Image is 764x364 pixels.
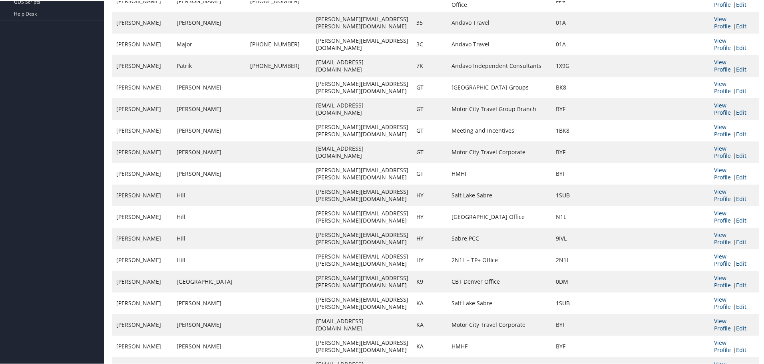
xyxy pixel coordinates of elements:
[710,162,759,184] td: |
[112,33,173,54] td: [PERSON_NAME]
[412,141,448,162] td: GT
[736,86,746,94] a: Edit
[552,76,587,97] td: BK8
[173,292,246,313] td: [PERSON_NAME]
[552,249,587,270] td: 2N1L
[412,313,448,335] td: KA
[312,335,412,356] td: [PERSON_NAME][EMAIL_ADDRESS][PERSON_NAME][DOMAIN_NAME]
[312,162,412,184] td: [PERSON_NAME][EMAIL_ADDRESS][PERSON_NAME][DOMAIN_NAME]
[714,230,731,245] a: View Profile
[710,227,759,249] td: |
[710,33,759,54] td: |
[112,119,173,141] td: [PERSON_NAME]
[710,205,759,227] td: |
[312,270,412,292] td: [PERSON_NAME][EMAIL_ADDRESS][PERSON_NAME][DOMAIN_NAME]
[552,292,587,313] td: 1SUB
[714,338,731,353] a: View Profile
[714,58,731,72] a: View Profile
[714,36,731,51] a: View Profile
[710,270,759,292] td: |
[173,335,246,356] td: [PERSON_NAME]
[714,144,731,159] a: View Profile
[173,205,246,227] td: Hill
[448,205,551,227] td: [GEOGRAPHIC_DATA] Office
[552,270,587,292] td: 0DM
[412,184,448,205] td: HY
[552,313,587,335] td: BYF
[736,151,746,159] a: Edit
[736,194,746,202] a: Edit
[714,187,731,202] a: View Profile
[710,249,759,270] td: |
[246,54,312,76] td: [PHONE_NUMBER]
[173,76,246,97] td: [PERSON_NAME]
[552,184,587,205] td: 1SUB
[710,335,759,356] td: |
[710,184,759,205] td: |
[312,11,412,33] td: [PERSON_NAME][EMAIL_ADDRESS][PERSON_NAME][DOMAIN_NAME]
[112,313,173,335] td: [PERSON_NAME]
[112,184,173,205] td: [PERSON_NAME]
[736,237,746,245] a: Edit
[448,119,551,141] td: Meeting and Incentives
[112,141,173,162] td: [PERSON_NAME]
[552,97,587,119] td: BYF
[173,97,246,119] td: [PERSON_NAME]
[710,119,759,141] td: |
[173,270,246,292] td: [GEOGRAPHIC_DATA]
[312,33,412,54] td: [PERSON_NAME][EMAIL_ADDRESS][DOMAIN_NAME]
[448,76,551,97] td: [GEOGRAPHIC_DATA] Groups
[173,11,246,33] td: [PERSON_NAME]
[312,54,412,76] td: [EMAIL_ADDRESS][DOMAIN_NAME]
[714,209,731,223] a: View Profile
[736,65,746,72] a: Edit
[112,54,173,76] td: [PERSON_NAME]
[710,54,759,76] td: |
[714,165,731,180] a: View Profile
[312,97,412,119] td: [EMAIL_ADDRESS][DOMAIN_NAME]
[312,141,412,162] td: [EMAIL_ADDRESS][DOMAIN_NAME]
[552,141,587,162] td: BYF
[714,273,731,288] a: View Profile
[448,270,551,292] td: CBT Denver Office
[312,292,412,313] td: [PERSON_NAME][EMAIL_ADDRESS][PERSON_NAME][DOMAIN_NAME]
[412,227,448,249] td: HY
[448,313,551,335] td: Motor City Travel Corporate
[173,162,246,184] td: [PERSON_NAME]
[173,227,246,249] td: Hill
[312,184,412,205] td: [PERSON_NAME][EMAIL_ADDRESS][PERSON_NAME][DOMAIN_NAME]
[710,141,759,162] td: |
[710,313,759,335] td: |
[112,205,173,227] td: [PERSON_NAME]
[736,108,746,115] a: Edit
[412,11,448,33] td: 35
[552,54,587,76] td: 1X9G
[112,335,173,356] td: [PERSON_NAME]
[448,33,551,54] td: Andavo Travel
[412,97,448,119] td: GT
[412,76,448,97] td: GT
[173,54,246,76] td: Patrik
[714,122,731,137] a: View Profile
[448,141,551,162] td: Motor City Travel Corporate
[312,227,412,249] td: [PERSON_NAME][EMAIL_ADDRESS][PERSON_NAME][DOMAIN_NAME]
[552,11,587,33] td: 01A
[736,324,746,331] a: Edit
[246,33,312,54] td: [PHONE_NUMBER]
[412,335,448,356] td: KA
[714,14,731,29] a: View Profile
[736,345,746,353] a: Edit
[412,162,448,184] td: GT
[736,129,746,137] a: Edit
[552,335,587,356] td: BYF
[412,249,448,270] td: HY
[412,292,448,313] td: KA
[552,205,587,227] td: N1L
[412,270,448,292] td: K9
[714,252,731,267] a: View Profile
[112,162,173,184] td: [PERSON_NAME]
[112,227,173,249] td: [PERSON_NAME]
[448,162,551,184] td: HMHF
[714,295,731,310] a: View Profile
[736,259,746,267] a: Edit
